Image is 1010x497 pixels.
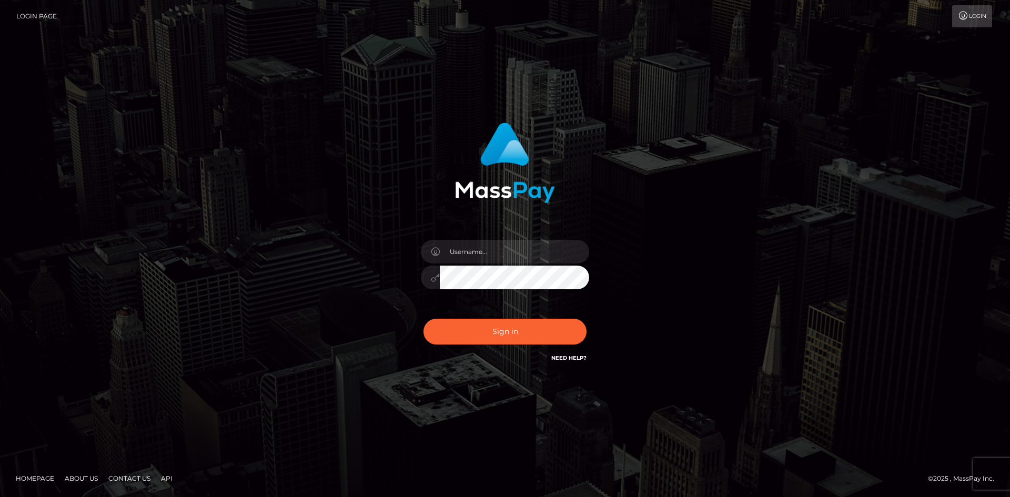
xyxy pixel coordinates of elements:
img: MassPay Login [455,123,555,203]
a: Contact Us [104,470,155,486]
input: Username... [440,240,589,263]
a: API [157,470,177,486]
a: Login Page [16,5,57,27]
a: Need Help? [551,354,587,361]
button: Sign in [423,319,587,344]
a: Homepage [12,470,58,486]
a: About Us [60,470,102,486]
div: © 2025 , MassPay Inc. [928,473,1002,484]
a: Login [952,5,992,27]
